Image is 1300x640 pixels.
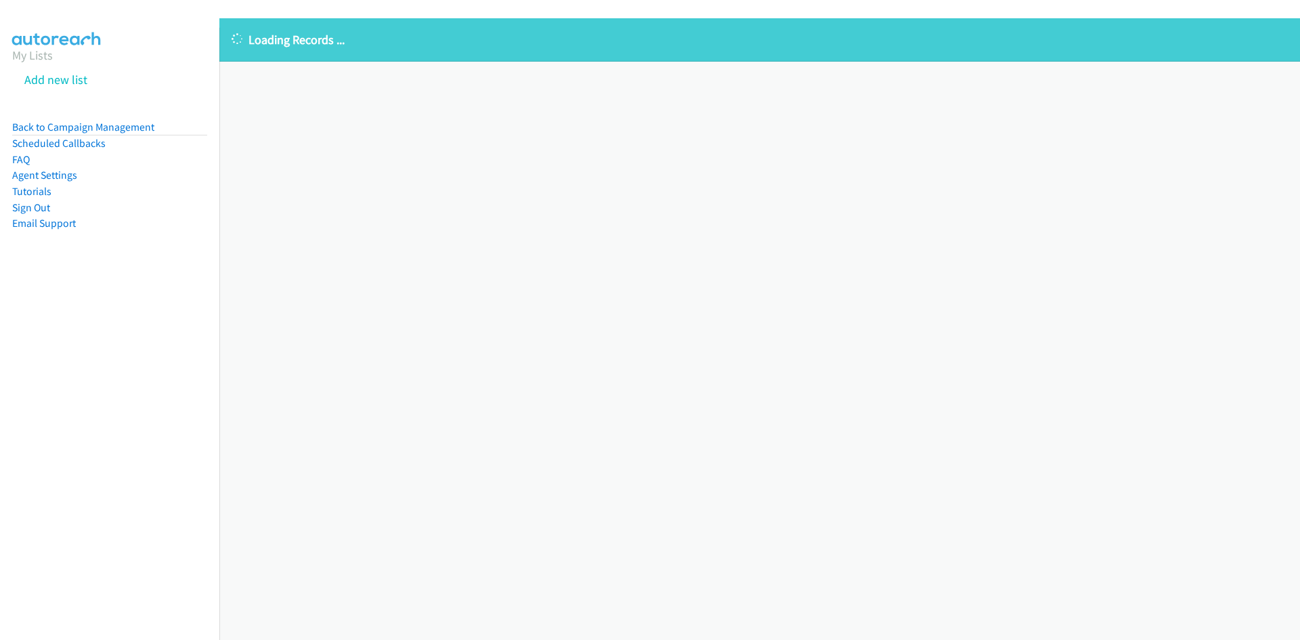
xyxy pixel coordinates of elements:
a: Back to Campaign Management [12,121,154,133]
a: Scheduled Callbacks [12,137,106,150]
a: Sign Out [12,201,50,214]
a: My Lists [12,47,53,63]
a: Tutorials [12,185,51,198]
a: Email Support [12,217,76,230]
a: Agent Settings [12,169,77,182]
a: Add new list [24,72,87,87]
a: FAQ [12,153,30,166]
p: Loading Records ... [232,30,1288,49]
